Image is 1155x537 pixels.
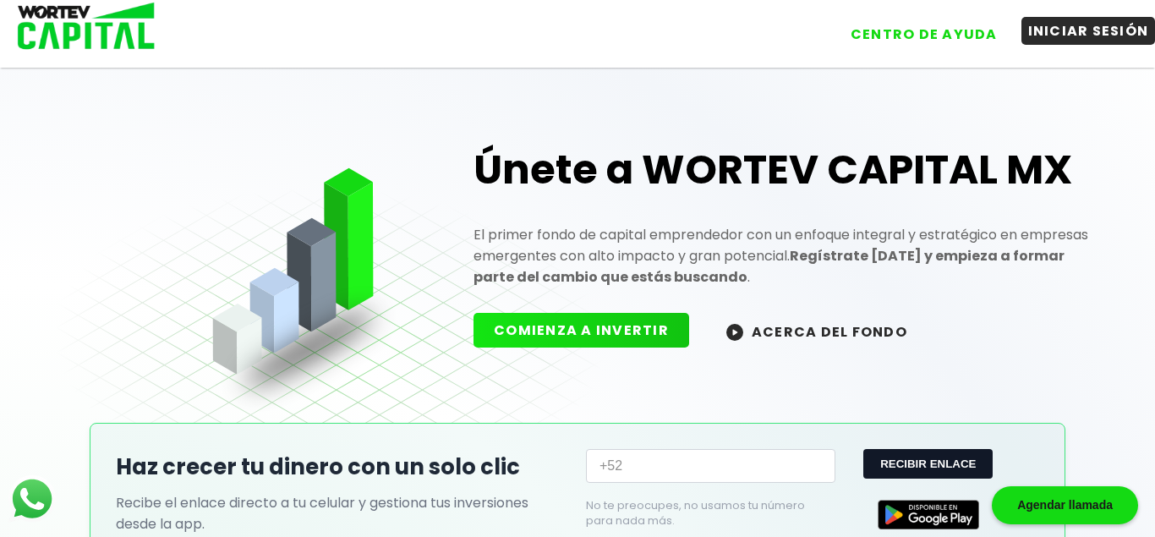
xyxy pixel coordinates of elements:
h2: Haz crecer tu dinero con un solo clic [116,451,569,484]
button: CENTRO DE AYUDA [844,20,1004,48]
h1: Únete a WORTEV CAPITAL MX [473,143,1098,197]
a: CENTRO DE AYUDA [827,8,1004,48]
img: logos_whatsapp-icon.242b2217.svg [8,475,56,523]
p: El primer fondo de capital emprendedor con un enfoque integral y estratégico en empresas emergent... [473,224,1098,288]
div: Agendar llamada [992,486,1138,524]
img: Google Play [878,500,979,529]
button: RECIBIR ENLACE [863,449,993,479]
strong: Regístrate [DATE] y empieza a formar parte del cambio que estás buscando [473,246,1065,287]
p: No te preocupes, no usamos tu número para nada más. [586,498,808,529]
img: wortev-capital-acerca-del-fondo [726,324,743,341]
a: COMIENZA A INVERTIR [473,321,706,340]
button: ACERCA DEL FONDO [706,313,928,349]
p: Recibe el enlace directo a tu celular y gestiona tus inversiones desde la app. [116,492,569,534]
button: COMIENZA A INVERTIR [473,313,689,348]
